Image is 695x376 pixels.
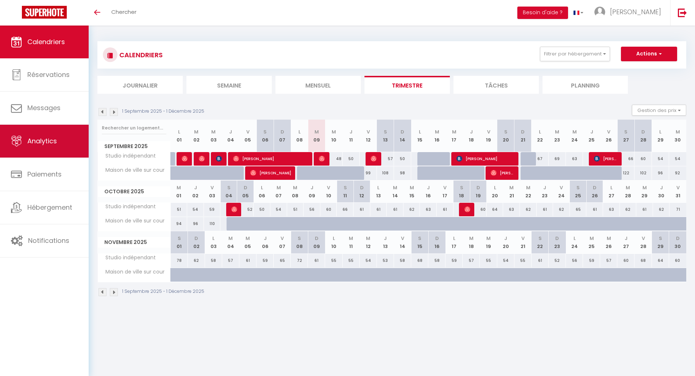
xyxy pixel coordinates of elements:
div: 62 [404,203,420,216]
p: 1 Septembre 2025 - 1 Décembre 2025 [122,108,204,115]
div: 50 [343,152,360,166]
div: 67 [532,152,549,166]
span: Maison de ville sur cour [99,217,166,225]
abbr: M [452,128,456,135]
abbr: V [367,128,370,135]
th: 12 [360,231,377,253]
div: 108 [377,166,394,180]
th: 14 [387,181,404,203]
th: 04 [222,231,239,253]
div: 98 [394,166,411,180]
th: 20 [497,120,514,152]
abbr: M [332,128,336,135]
th: 15 [411,120,428,152]
div: 122 [617,166,634,180]
div: 55 [343,254,360,267]
abbr: M [607,235,611,242]
abbr: L [419,128,421,135]
th: 27 [617,231,634,253]
th: 12 [354,181,370,203]
div: 61 [308,254,325,267]
button: Ouvrir le widget de chat LiveChat [6,3,28,25]
abbr: V [401,235,404,242]
th: 03 [204,181,221,203]
th: 23 [549,120,566,152]
div: 51 [287,203,304,216]
li: Mensuel [275,76,361,94]
img: Super Booking [22,6,67,19]
span: [PERSON_NAME] [231,202,237,216]
abbr: M [349,235,353,242]
th: 21 [503,181,520,203]
div: 55 [514,254,532,267]
div: 57 [222,254,239,267]
div: 54 [360,254,377,267]
div: 71 [669,203,686,216]
div: 54 [270,203,287,216]
th: 27 [603,181,620,203]
abbr: M [626,184,630,191]
th: 21 [514,231,532,253]
abbr: L [298,128,301,135]
div: 59 [256,254,274,267]
th: 13 [377,231,394,253]
div: 54 [187,203,204,216]
div: 63 [566,152,583,166]
th: 06 [256,120,274,152]
th: 17 [445,120,463,152]
abbr: D [315,235,318,242]
th: 23 [549,231,566,253]
span: Studio indépendant [99,152,158,160]
th: 05 [239,120,256,152]
th: 12 [360,120,377,152]
div: 61 [354,203,370,216]
th: 25 [583,120,600,152]
th: 10 [320,181,337,203]
th: 28 [620,181,637,203]
abbr: M [177,184,181,191]
span: [PERSON_NAME] [250,166,291,180]
div: 50 [254,203,270,216]
div: 57 [463,254,480,267]
th: 08 [291,231,308,253]
th: 19 [470,181,487,203]
th: 02 [188,120,205,152]
li: Planning [543,76,628,94]
span: Réservations [27,70,70,79]
div: 56 [304,203,320,216]
abbr: L [333,235,335,242]
th: 05 [237,181,254,203]
span: Ludivine Miossec [319,152,325,166]
abbr: V [642,235,645,242]
th: 25 [570,181,587,203]
div: 55 [325,254,342,267]
div: 60 [634,152,652,166]
abbr: L [539,128,541,135]
div: 65 [274,254,291,267]
div: 69 [549,152,566,166]
th: 16 [428,231,445,253]
abbr: V [521,235,525,242]
div: 61 [387,203,404,216]
abbr: V [281,235,284,242]
abbr: D [194,235,198,242]
div: 63 [603,203,620,216]
abbr: S [504,128,507,135]
abbr: V [560,184,563,191]
div: 61 [239,254,256,267]
img: ... [594,7,605,18]
div: 99 [360,166,377,180]
abbr: D [676,235,680,242]
th: 30 [669,120,686,152]
abbr: M [469,235,474,242]
abbr: M [293,184,297,191]
span: [PERSON_NAME] [233,152,309,166]
abbr: S [384,128,387,135]
div: 64 [487,203,503,216]
abbr: J [590,128,593,135]
abbr: J [660,184,663,191]
div: 96 [652,166,669,180]
span: Hébergement [27,203,72,212]
th: 09 [308,120,325,152]
th: 23 [537,181,553,203]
